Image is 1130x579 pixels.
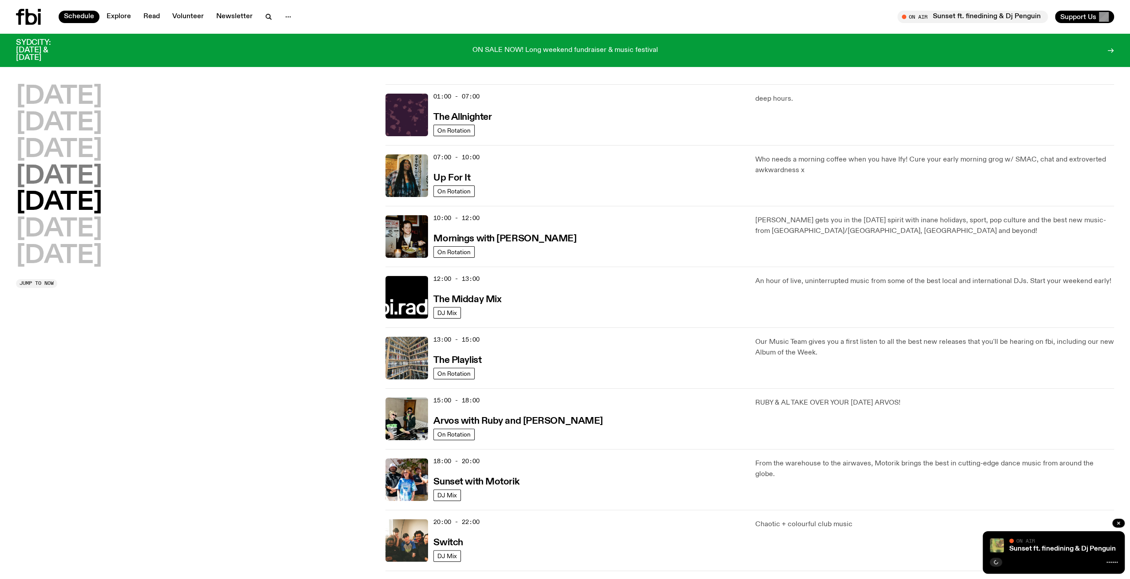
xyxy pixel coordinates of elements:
p: Our Music Team gives you a first listen to all the best new releases that you'll be hearing on fb... [755,337,1114,358]
h3: The Playlist [433,356,481,365]
a: On Rotation [433,185,475,197]
a: DJ Mix [433,489,461,501]
h3: Up For It [433,173,470,183]
button: [DATE] [16,111,102,136]
button: [DATE] [16,84,102,109]
button: [DATE] [16,138,102,162]
p: [PERSON_NAME] gets you in the [DATE] spirit with inane holidays, sport, pop culture and the best ... [755,215,1114,236]
img: A warm film photo of the switch team sitting close together. from left to right: Cedar, Lau, Sand... [385,519,428,562]
h3: The Allnighter [433,113,492,122]
a: Arvos with Ruby and [PERSON_NAME] [433,415,603,426]
span: 07:00 - 10:00 [433,153,480,161]
span: 01:00 - 07:00 [433,92,480,101]
img: Ify - a Brown Skin girl with black braided twists, looking up to the side with her tongue stickin... [385,154,428,197]
button: [DATE] [16,244,102,268]
a: On Rotation [433,368,475,379]
span: On Rotation [437,249,471,256]
span: DJ Mix [437,310,457,316]
p: RUBY & AL TAKE OVER YOUR [DATE] ARVOS! [755,398,1114,408]
p: Who needs a morning coffee when you have Ify! Cure your early morning grog w/ SMAC, chat and extr... [755,154,1114,176]
a: The Allnighter [433,111,492,122]
p: ON SALE NOW! Long weekend fundraiser & music festival [472,47,658,55]
h3: Mornings with [PERSON_NAME] [433,234,576,244]
a: On Rotation [433,429,475,440]
span: Support Us [1060,13,1096,21]
span: 13:00 - 15:00 [433,335,480,344]
span: On Air [1016,538,1035,544]
p: deep hours. [755,94,1114,104]
a: Volunteer [167,11,209,23]
img: Andrew, Reenie, and Pat stand in a row, smiling at the camera, in dappled light with a vine leafe... [385,458,428,501]
span: 10:00 - 12:00 [433,214,480,222]
a: DJ Mix [433,307,461,319]
button: [DATE] [16,217,102,242]
span: DJ Mix [437,492,457,499]
span: 18:00 - 20:00 [433,457,480,465]
span: DJ Mix [437,553,457,559]
button: Jump to now [16,279,57,288]
img: Ruby wears a Collarbones t shirt and pretends to play the DJ decks, Al sings into a pringles can.... [385,398,428,440]
a: Read [138,11,165,23]
button: [DATE] [16,190,102,215]
h3: Switch [433,538,463,547]
h3: SYDCITY: [DATE] & [DATE] [16,39,73,62]
span: On Rotation [437,370,471,377]
a: Schedule [59,11,99,23]
a: Sunset ft. finedining & Dj Penguin [1009,545,1116,552]
a: On Rotation [433,125,475,136]
span: 20:00 - 22:00 [433,518,480,526]
a: On Rotation [433,246,475,258]
h3: The Midday Mix [433,295,501,304]
p: An hour of live, uninterrupted music from some of the best local and international DJs. Start you... [755,276,1114,287]
a: DJ Mix [433,550,461,562]
a: Up For It [433,172,470,183]
h3: Sunset with Motorik [433,477,519,487]
img: Sam blankly stares at the camera, brightly lit by a camera flash wearing a hat collared shirt and... [385,215,428,258]
p: Chaotic + colourful club music [755,519,1114,530]
span: On Rotation [437,188,471,195]
a: Switch [433,536,463,547]
span: On Rotation [437,127,471,134]
span: 15:00 - 18:00 [433,396,480,405]
p: From the warehouse to the airwaves, Motorik brings the best in cutting-edge dance music from arou... [755,458,1114,480]
button: On AirSunset ft. finedining & Dj Penguin [897,11,1048,23]
span: On Rotation [437,431,471,438]
span: 12:00 - 13:00 [433,275,480,283]
a: Sunset with Motorik [433,476,519,487]
a: Newsletter [211,11,258,23]
img: A corner shot of the fbi music library [385,337,428,379]
button: Support Us [1055,11,1114,23]
a: Explore [101,11,136,23]
a: The Playlist [433,354,481,365]
h3: Arvos with Ruby and [PERSON_NAME] [433,417,603,426]
button: [DATE] [16,164,102,189]
span: Jump to now [20,281,54,286]
a: Mornings with [PERSON_NAME] [433,232,576,244]
a: The Midday Mix [433,293,501,304]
